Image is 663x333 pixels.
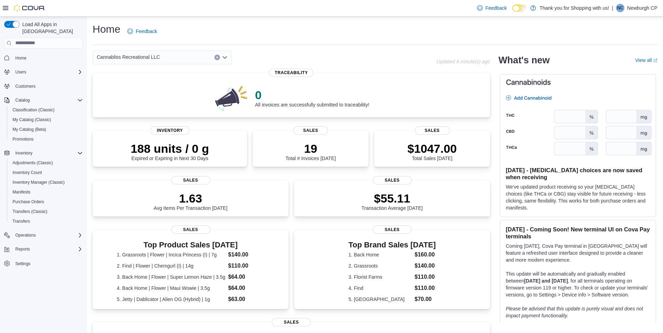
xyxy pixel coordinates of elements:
[7,168,86,177] button: Inventory Count
[7,197,86,207] button: Purchase Orders
[348,251,412,258] dt: 1. Back Home
[228,251,265,259] dd: $140.00
[97,53,160,61] span: Cannabliss Recreational LLC
[154,191,228,211] div: Avg Items Per Transaction [DATE]
[13,199,44,205] span: Purchase Orders
[10,198,47,206] a: Purchase Orders
[131,142,209,156] p: 188 units / 0 g
[14,5,45,11] img: Cova
[15,97,30,103] span: Catalog
[415,251,436,259] dd: $160.00
[524,278,568,284] strong: [DATE] and [DATE]
[15,246,30,252] span: Reports
[19,21,83,35] span: Load All Apps in [GEOGRAPHIC_DATA]
[10,159,83,167] span: Adjustments (Classic)
[415,126,450,135] span: Sales
[415,284,436,292] dd: $110.00
[10,135,37,143] a: Promotions
[10,217,33,225] a: Transfers
[7,207,86,216] button: Transfers (Classic)
[13,149,83,157] span: Inventory
[612,4,613,12] p: |
[373,225,412,234] span: Sales
[362,191,423,211] div: Transaction Average [DATE]
[285,142,336,156] p: 19
[7,177,86,187] button: Inventory Manager (Classic)
[1,95,86,105] button: Catalog
[13,82,83,90] span: Customers
[512,5,527,12] input: Dark Mode
[498,55,550,66] h2: What's new
[15,261,30,267] span: Settings
[506,270,650,298] p: This update will be automatically and gradually enabled between , for all terminals operating on ...
[362,191,423,205] p: $55.11
[408,142,457,161] div: Total Sales [DATE]
[474,1,510,15] a: Feedback
[1,148,86,158] button: Inventory
[1,230,86,240] button: Operations
[10,106,57,114] a: Classification (Classic)
[415,273,436,281] dd: $110.00
[13,68,29,76] button: Users
[13,180,65,185] span: Inventory Manager (Classic)
[10,168,83,177] span: Inventory Count
[627,4,657,12] p: Newburgh CP
[506,243,650,263] p: Coming [DATE], Cova Pay terminal in [GEOGRAPHIC_DATA] will feature a refreshed user interface des...
[539,4,609,12] p: Thank you for Shopping with us!
[635,57,657,63] a: View allExternal link
[7,125,86,134] button: My Catalog (Beta)
[117,241,265,249] h3: Top Product Sales [DATE]
[616,4,624,12] div: Newburgh CP
[293,126,328,135] span: Sales
[136,28,157,35] span: Feedback
[13,245,33,253] button: Reports
[117,273,226,280] dt: 3. Back Home | Flower | Super Lemon Haze | 3.5g
[415,262,436,270] dd: $140.00
[269,69,314,77] span: Traceability
[506,226,650,240] h3: [DATE] - Coming Soon! New terminal UI on Cova Pay terminals
[13,170,42,175] span: Inventory Count
[10,207,50,216] a: Transfers (Classic)
[7,158,86,168] button: Adjustments (Classic)
[213,84,250,112] img: 0
[93,22,120,36] h1: Home
[13,231,39,239] button: Operations
[348,296,412,303] dt: 5. [GEOGRAPHIC_DATA]
[617,4,623,12] span: NC
[506,183,650,211] p: We've updated product receiving so your [MEDICAL_DATA] choices (like THCa or CBG) stay visible fo...
[15,150,32,156] span: Inventory
[348,273,412,280] dt: 3. Florist Farms
[117,251,226,258] dt: 1. Grassroots | Flower | Incica Princess (I) | 7g
[13,68,83,76] span: Users
[10,168,45,177] a: Inventory Count
[1,258,86,268] button: Settings
[348,241,436,249] h3: Top Brand Sales [DATE]
[214,55,220,60] button: Clear input
[228,262,265,270] dd: $110.00
[10,217,83,225] span: Transfers
[1,53,86,63] button: Home
[7,134,86,144] button: Promotions
[1,244,86,254] button: Reports
[1,67,86,77] button: Users
[10,106,83,114] span: Classification (Classic)
[15,55,26,61] span: Home
[255,88,369,108] div: All invoices are successfully submitted to traceability!
[7,216,86,226] button: Transfers
[506,306,643,318] em: Please be advised that this update is purely visual and does not impact payment functionality.
[10,178,83,187] span: Inventory Manager (Classic)
[10,135,83,143] span: Promotions
[10,116,54,124] a: My Catalog (Classic)
[506,167,650,181] h3: [DATE] - [MEDICAL_DATA] choices are now saved when receiving
[15,69,26,75] span: Users
[348,262,412,269] dt: 2. Grassroots
[13,54,83,62] span: Home
[10,125,49,134] a: My Catalog (Beta)
[117,296,226,303] dt: 5. Jetty | Dablicator | Alien OG (Hybrid) | 1g
[13,149,35,157] button: Inventory
[15,84,35,89] span: Customers
[13,96,83,104] span: Catalog
[171,225,210,234] span: Sales
[13,231,83,239] span: Operations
